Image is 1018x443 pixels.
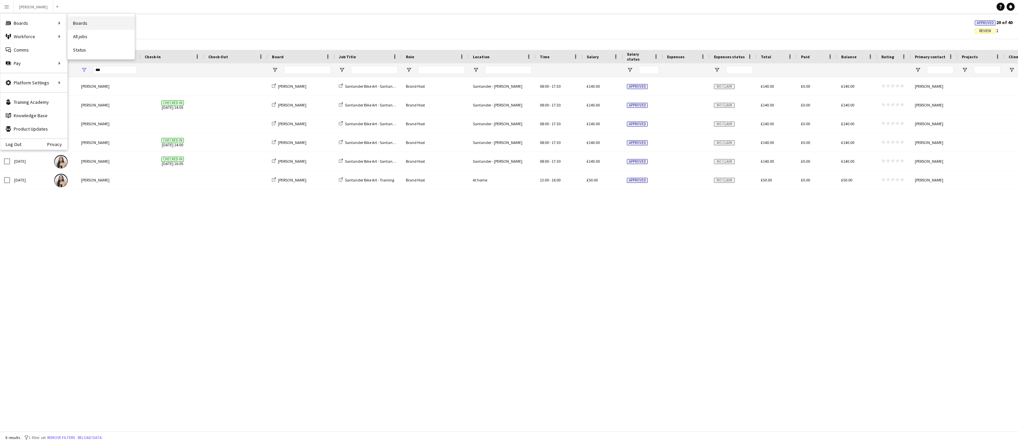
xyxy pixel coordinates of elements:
span: Job Title [339,54,356,59]
div: [PERSON_NAME] [77,96,141,114]
span: Time [540,54,550,59]
span: Approved [627,159,648,164]
span: £140.00 [841,159,854,164]
button: Remove filters [46,434,76,441]
span: [PERSON_NAME] [278,121,306,126]
span: 17:30 [552,140,561,145]
span: No claim [714,122,735,127]
span: £140.00 [841,121,854,126]
input: Expenses status Filter Input [726,66,753,74]
span: [PERSON_NAME] [278,177,306,182]
a: Product Updates [0,122,67,136]
span: Salary status [627,52,651,62]
span: £0.00 [801,177,810,182]
div: [PERSON_NAME] [77,77,141,95]
span: Primary contact [915,54,945,59]
span: 17:30 [552,84,561,89]
span: Location [473,54,490,59]
div: [PERSON_NAME] [911,115,958,133]
input: Salary status Filter Input [639,66,659,74]
span: Check-In [145,54,161,59]
span: - [550,140,551,145]
span: Santander Bike Art - Santander Head Office [345,84,419,89]
span: Total [761,54,771,59]
button: Open Filter Menu [81,67,87,73]
div: [DATE] [10,152,50,170]
span: Board [272,54,284,59]
a: Boards [68,16,135,30]
div: Santander - [PERSON_NAME] [469,133,536,152]
div: Pay [0,57,67,70]
span: - [550,159,551,164]
span: Santander Bike Art - Santander Head Office [345,140,419,145]
span: Santander Bike Art - Santander Head Office [345,102,419,107]
div: Brand Host [402,115,469,133]
span: £140.00 [587,140,600,145]
a: Santander Bike Art - Santander Head Office [339,159,419,164]
span: - [550,84,551,89]
input: Primary contact Filter Input [927,66,954,74]
span: 17:30 [552,121,561,126]
span: 1 filter set [28,435,46,440]
a: Privacy [47,142,67,147]
a: [PERSON_NAME] [272,84,306,89]
span: 08:00 [540,84,549,89]
span: £140.00 [587,121,600,126]
span: 20 of 40 [975,19,1013,25]
div: Brand Host [402,133,469,152]
a: Santander Bike Art - Santander Head Office [339,140,419,145]
input: Job Title Filter Input [351,66,398,74]
button: Open Filter Menu [915,67,921,73]
span: No claim [714,140,735,145]
button: Open Filter Menu [272,67,278,73]
span: No claim [714,178,735,183]
input: Role Filter Input [418,66,465,74]
span: £50.00 [841,177,852,182]
button: Reload data [76,434,103,441]
span: 08:00 [540,102,549,107]
span: Paid [801,54,810,59]
span: Approved [627,178,648,183]
div: [PERSON_NAME] [911,77,958,95]
span: 17:30 [552,159,561,164]
span: Santander Bike Art - Training [345,177,394,182]
span: [PERSON_NAME] [278,102,306,107]
a: Santander Bike Art - Training [339,177,394,182]
span: Review [979,29,991,33]
span: £0.00 [801,102,810,107]
span: Approved [627,84,648,89]
span: - [550,177,551,182]
div: Santander - [PERSON_NAME] [469,96,536,114]
span: [PERSON_NAME] [278,140,306,145]
span: 08:00 [540,140,549,145]
div: [PERSON_NAME] [77,171,141,189]
div: [PERSON_NAME] [911,96,958,114]
span: Check-Out [208,54,228,59]
a: All jobs [68,30,135,43]
span: £0.00 [801,159,810,164]
span: £140.00 [761,121,774,126]
a: Comms [0,43,67,57]
span: £140.00 [761,102,774,107]
button: Open Filter Menu [1009,67,1015,73]
span: Projects [962,54,978,59]
button: Open Filter Menu [406,67,412,73]
span: Approved [977,21,994,25]
span: Rating [881,54,894,59]
span: £140.00 [587,84,600,89]
div: Boards [0,16,67,30]
div: Santander - [PERSON_NAME] [469,115,536,133]
div: [PERSON_NAME] [77,133,141,152]
span: [DATE] 14:00 [145,133,200,152]
div: Brand Host [402,152,469,170]
span: 13:00 [540,177,549,182]
div: Workforce [0,30,67,43]
span: No claim [714,103,735,108]
span: Checked-in [161,100,184,105]
span: Expenses status [714,54,745,59]
span: Approved [627,140,648,145]
div: [PERSON_NAME] [911,133,958,152]
input: Projects Filter Input [974,66,1001,74]
span: 08:00 [540,159,549,164]
span: [DATE] 14:05 [145,96,200,114]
